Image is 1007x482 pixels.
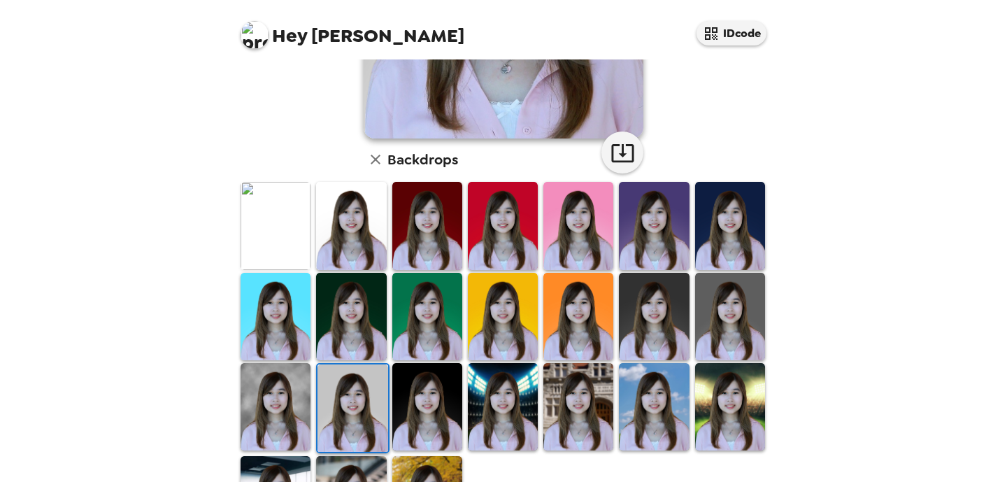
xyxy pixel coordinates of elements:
[272,23,307,48] span: Hey
[697,21,766,45] button: IDcode
[241,182,310,269] img: Original
[387,148,458,171] h6: Backdrops
[241,21,269,49] img: profile pic
[241,14,464,45] span: [PERSON_NAME]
